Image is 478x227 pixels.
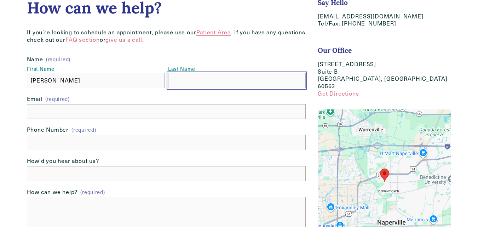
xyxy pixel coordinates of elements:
a: Patient Area [196,28,231,36]
p: If you’re looking to schedule an appointment, please use our . If you have any questions check ou... [27,29,306,44]
a: FAQ section [65,36,100,43]
span: (required) [71,127,96,132]
span: (required) [46,57,70,62]
div: Last Name [168,66,306,73]
span: How'd you hear about us? [27,157,99,165]
div: Ivy Lane Counseling 618 West 5th Ave Suite B Naperville, IL 60563 [380,169,389,182]
span: Name [27,56,43,63]
p: [STREET_ADDRESS] Suite B [GEOGRAPHIC_DATA], [GEOGRAPHIC_DATA] 60563 [318,61,451,97]
span: Phone Number [27,126,69,134]
p: [EMAIL_ADDRESS][DOMAIN_NAME] Tel/Fax: [PHONE_NUMBER] [318,13,451,28]
span: (required) [80,189,105,195]
span: Email [27,95,42,103]
span: (required) [45,96,70,102]
strong: Our Office [318,46,352,55]
a: give us a call [105,36,142,43]
a: Get Directions [318,90,359,97]
span: How can we help? [27,188,78,196]
div: First Name [27,66,165,73]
